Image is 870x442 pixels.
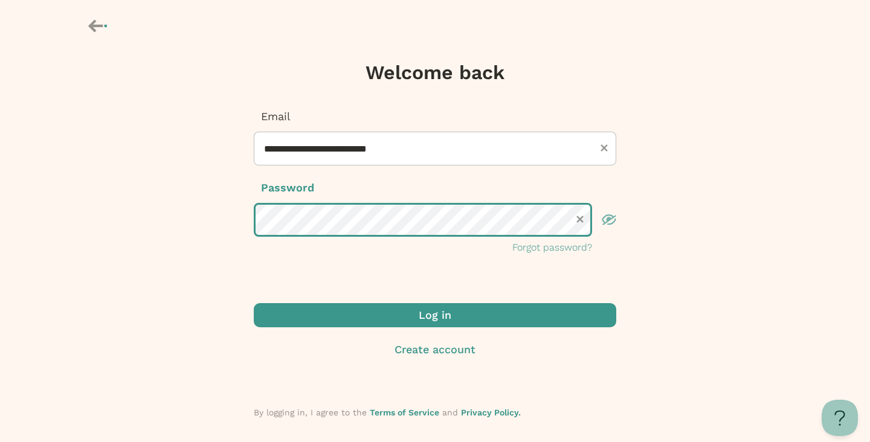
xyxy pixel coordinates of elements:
a: Privacy Policy. [461,408,521,417]
button: Create account [254,342,616,357]
p: Password [254,180,616,196]
button: Log in [254,303,616,327]
p: Email [254,109,616,124]
iframe: Toggle Customer Support [822,400,858,436]
a: Terms of Service [370,408,439,417]
button: Forgot password? [512,240,592,255]
h1: Welcome back [366,60,504,85]
span: By logging in, I agree to the and [254,408,521,417]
